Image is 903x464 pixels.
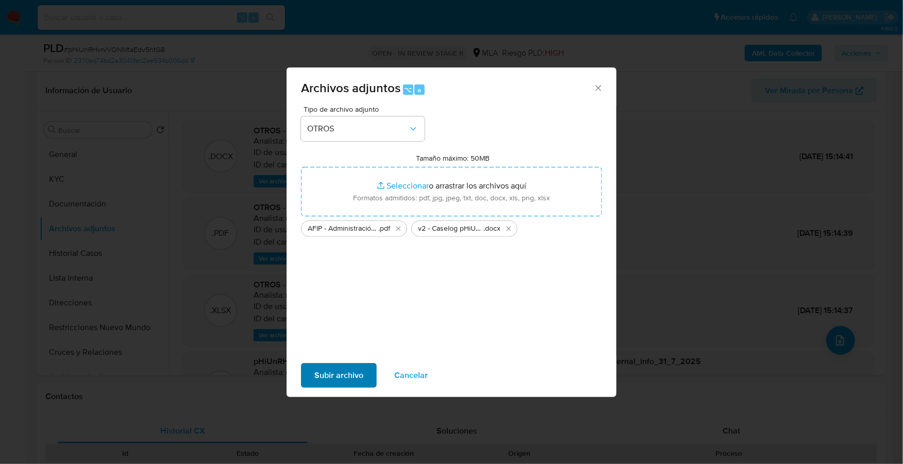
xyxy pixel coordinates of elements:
button: Subir archivo [301,363,377,388]
span: v2 - Caselog pHiUnRHvrvVONMtaEdv5htG8_2025_07_18_12_23_35 [418,224,483,234]
button: Cancelar [381,363,441,388]
span: .docx [483,224,500,234]
button: Eliminar v2 - Caselog pHiUnRHvrvVONMtaEdv5htG8_2025_07_18_12_23_35.docx [503,222,515,235]
button: OTROS [301,116,425,141]
label: Tamaño máximo: 50MB [416,153,490,163]
span: AFIP - Administración Federal de Ingresos Públicos [308,224,378,234]
button: Eliminar AFIP - Administración Federal de Ingresos Públicos.pdf [392,222,405,235]
span: a [417,85,421,95]
button: Cerrar [593,83,603,92]
span: Tipo de archivo adjunto [304,106,427,113]
span: OTROS [307,124,408,134]
span: ⌥ [404,85,412,95]
span: .pdf [378,224,390,234]
ul: Archivos seleccionados [301,216,602,237]
span: Cancelar [394,364,428,387]
span: Subir archivo [314,364,363,387]
span: Archivos adjuntos [301,79,400,97]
